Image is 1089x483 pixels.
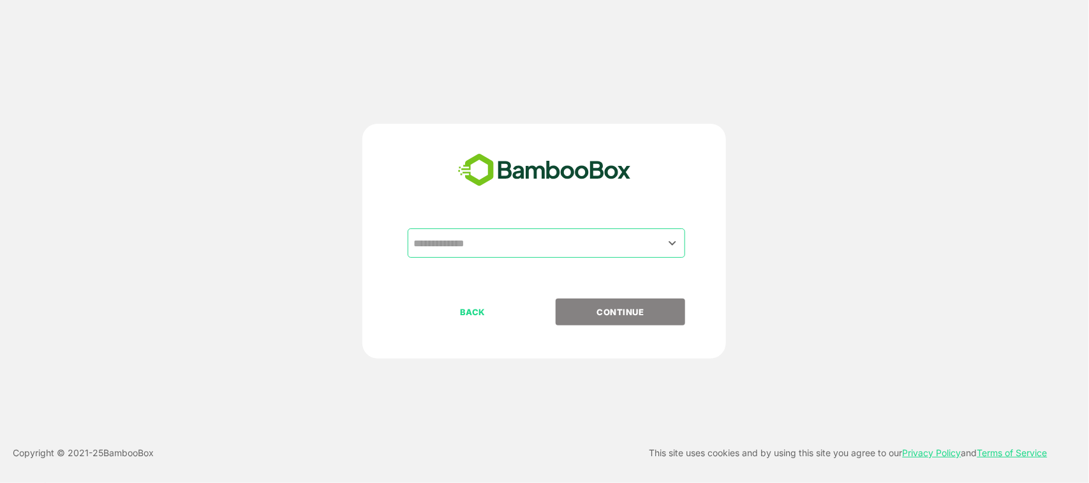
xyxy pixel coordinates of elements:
p: This site uses cookies and by using this site you agree to our and [649,445,1048,461]
img: bamboobox [451,149,638,191]
p: BACK [409,305,537,319]
button: Open [663,234,681,251]
p: CONTINUE [557,305,685,319]
p: Copyright © 2021- 25 BambooBox [13,445,154,461]
button: CONTINUE [556,299,685,325]
a: Privacy Policy [903,447,961,458]
button: BACK [408,299,537,325]
a: Terms of Service [977,447,1048,458]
